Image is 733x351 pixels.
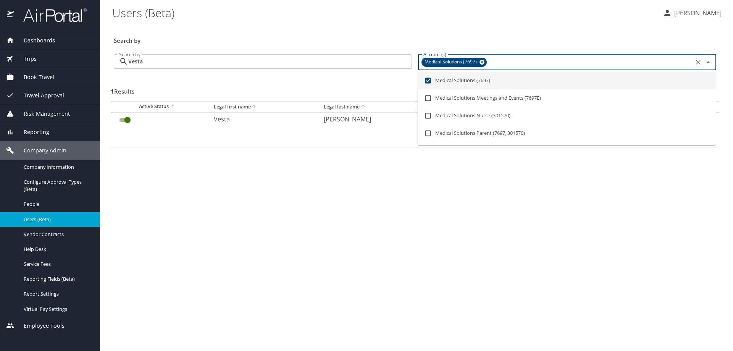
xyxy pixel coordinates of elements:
button: [PERSON_NAME] [660,6,725,20]
span: Report Settings [24,290,91,298]
button: sort [360,104,367,111]
th: Active Status [111,101,208,112]
span: Vendor Contracts [24,231,91,238]
img: icon-airportal.png [7,8,15,23]
span: Reporting [14,128,49,136]
span: Travel Approval [14,91,64,100]
span: Service Fees [24,260,91,268]
span: Reporting Fields (Beta) [24,275,91,283]
h3: Search by [114,32,716,45]
span: Medical Solutions (7697) [421,58,481,66]
span: Configure Approval Types (Beta) [24,178,91,193]
h3: 1 Results [111,82,134,96]
table: User Search Table [111,101,719,147]
span: Employee Tools [14,322,65,330]
button: sort [169,103,176,110]
th: Legal first name [208,101,318,112]
button: sort [251,104,258,111]
li: Medical Solutions Nurse (301570) [418,107,716,125]
p: [PERSON_NAME] [672,8,722,18]
p: Vesta [214,115,309,124]
span: People [24,201,91,208]
span: Dashboards [14,36,55,45]
span: Help Desk [24,246,91,253]
li: Medical Solutions Meetings and Events (7697E) [418,89,716,107]
button: Close [703,57,714,68]
li: Medical Solutions Parent (7697, 301570) [418,125,716,142]
span: Book Travel [14,73,54,81]
span: Risk Management [14,110,70,118]
p: [PERSON_NAME] [324,115,424,124]
input: Search by name or email [128,54,412,69]
th: Legal last name [318,101,433,112]
span: Company Admin [14,146,66,155]
span: Users (Beta) [24,216,91,223]
h1: Users (Beta) [112,1,657,24]
span: Company Information [24,163,91,171]
img: airportal-logo.png [15,8,87,23]
span: Trips [14,55,37,63]
div: Medical Solutions (7697) [421,58,487,67]
button: Clear [693,57,704,68]
span: Virtual Pay Settings [24,306,91,313]
li: Medical Solutions (7697) [418,72,716,89]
